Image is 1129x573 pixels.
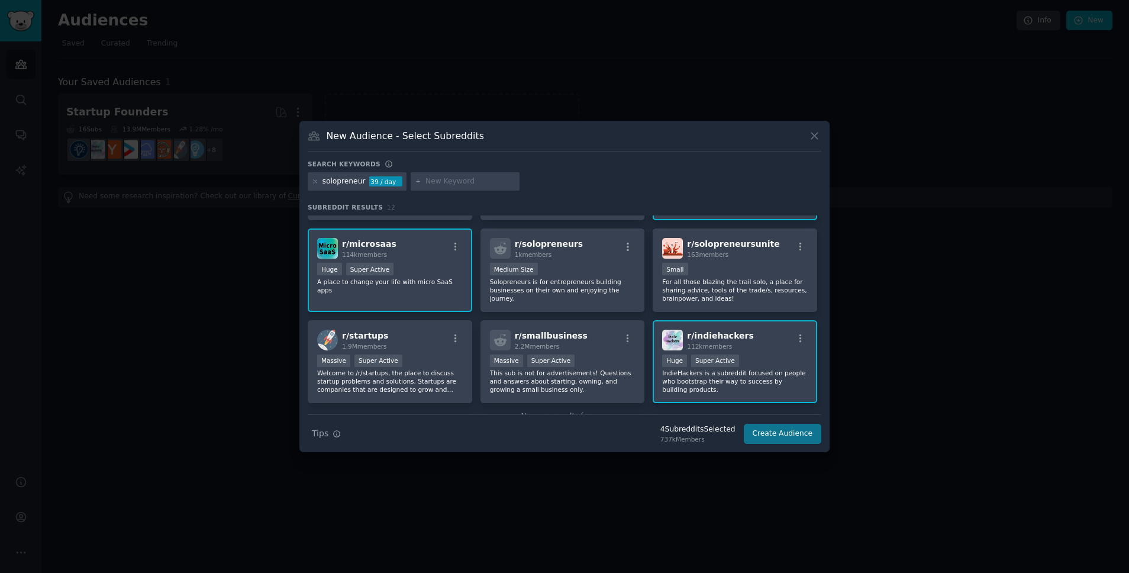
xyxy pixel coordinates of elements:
span: r/ smallbusiness [515,331,588,340]
p: IndieHackers is a subreddit focused on people who bootstrap their way to success by building prod... [662,369,808,394]
div: Super Active [354,355,402,367]
div: Huge [662,355,687,367]
img: solopreneursunite [662,238,683,259]
div: Super Active [527,355,575,367]
div: Massive [490,355,523,367]
span: 1.9M members [342,343,387,350]
div: Massive [317,355,350,367]
div: 4 Subreddit s Selected [660,424,736,435]
span: r/ solopreneursunite [687,239,779,249]
span: 163 members [687,251,728,258]
span: r/ solopreneurs [515,239,583,249]
div: No more results for now [308,411,821,422]
img: indiehackers [662,330,683,350]
div: 737k Members [660,435,736,443]
span: Subreddit Results [308,203,383,211]
input: New Keyword [425,176,515,187]
span: Tips [312,427,328,440]
h3: Search keywords [308,160,380,168]
p: Solopreneurs is for entrepreneurs building businesses on their own and enjoying the journey. [490,278,636,302]
button: Tips [308,423,345,444]
img: microsaas [317,238,338,259]
span: r/ startups [342,331,388,340]
span: 12 [387,204,395,211]
span: r/ indiehackers [687,331,754,340]
span: 2.2M members [515,343,560,350]
h3: New Audience - Select Subreddits [327,130,484,142]
img: startups [317,330,338,350]
span: 1k members [515,251,552,258]
button: Create Audience [744,424,822,444]
p: This sub is not for advertisements! Questions and answers about starting, owning, and growing a s... [490,369,636,394]
p: For all those blazing the trail solo, a place for sharing advice, tools of the trade/s, resources... [662,278,808,302]
div: Huge [317,263,342,275]
span: r/ microsaas [342,239,396,249]
span: 112k members [687,343,732,350]
div: solopreneur [322,176,366,187]
div: Super Active [691,355,739,367]
div: 39 / day [369,176,402,187]
p: Welcome to /r/startups, the place to discuss startup problems and solutions. Startups are compani... [317,369,463,394]
div: Medium Size [490,263,538,275]
span: 114k members [342,251,387,258]
p: A place to change your life with micro SaaS apps [317,278,463,294]
div: Small [662,263,688,275]
div: Super Active [346,263,394,275]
